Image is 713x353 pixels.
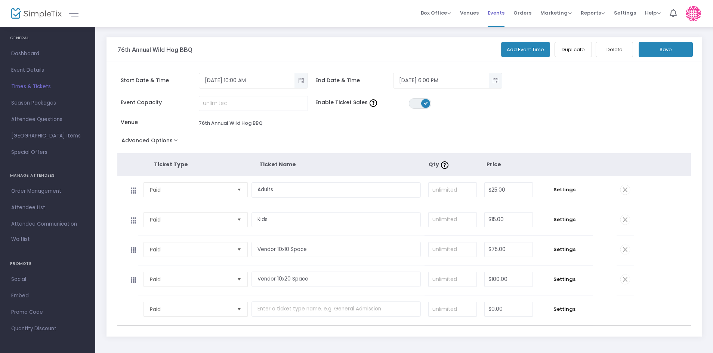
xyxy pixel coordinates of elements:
[11,49,84,59] span: Dashboard
[441,161,448,169] img: question-mark
[11,98,84,108] span: Season Packages
[540,9,572,16] span: Marketing
[315,99,409,106] span: Enable Ticket Sales
[555,42,592,57] button: Duplicate
[485,272,533,287] input: Price
[11,186,84,196] span: Order Management
[10,31,85,46] h4: GENERAL
[429,183,476,197] input: unlimited
[581,9,605,16] span: Reports
[11,82,84,92] span: Times & Tickets
[540,246,589,253] span: Settings
[424,101,428,105] span: ON
[370,99,377,107] img: question-mark
[460,3,479,22] span: Venues
[10,168,85,183] h4: MANAGE ATTENDEES
[117,46,192,53] h3: 76th Annual Wild Hog BBQ
[596,42,633,57] button: Delete
[199,120,263,127] div: 76th Annual Wild Hog BBQ
[251,182,421,198] input: Enter a ticket type name. e.g. General Admission
[429,242,476,257] input: unlimited
[294,73,308,88] button: Toggle popup
[488,3,504,22] span: Events
[11,219,84,229] span: Attendee Communication
[639,42,693,57] button: Save
[150,246,231,253] span: Paid
[11,307,84,317] span: Promo Code
[11,65,84,75] span: Event Details
[11,203,84,213] span: Attendee List
[154,161,188,168] span: Ticket Type
[259,161,296,168] span: Ticket Name
[489,73,502,88] button: Toggle popup
[11,291,84,301] span: Embed
[485,242,533,257] input: Price
[117,135,185,149] button: Advanced Options
[429,302,476,316] input: unlimited
[501,42,550,57] button: Add Event Time
[429,161,450,168] span: Qty
[540,216,589,223] span: Settings
[121,99,199,106] span: Event Capacity
[234,213,244,227] button: Select
[540,186,589,193] span: Settings
[513,3,531,22] span: Orders
[234,302,244,316] button: Select
[199,74,294,87] input: Select date & time
[251,212,421,227] input: Enter a ticket type name. e.g. General Admission
[645,9,661,16] span: Help
[11,131,84,141] span: [GEOGRAPHIC_DATA] Items
[121,77,199,84] span: Start Date & Time
[421,9,451,16] span: Box Office
[121,118,199,126] span: Venue
[485,213,533,227] input: Price
[199,96,308,111] input: unlimited
[485,183,533,197] input: Price
[150,276,231,283] span: Paid
[234,183,244,197] button: Select
[315,77,393,84] span: End Date & Time
[614,3,636,22] span: Settings
[540,306,589,313] span: Settings
[393,74,489,87] input: Select date & time
[11,148,84,157] span: Special Offers
[11,236,30,243] span: Waitlist
[11,115,84,124] span: Attendee Questions
[11,324,84,334] span: Quantity Discount
[150,216,231,223] span: Paid
[251,272,421,287] input: Enter a ticket type name. e.g. General Admission
[234,242,244,257] button: Select
[251,301,421,317] input: Enter a ticket type name. e.g. General Admission
[150,186,231,193] span: Paid
[10,256,85,271] h4: PROMOTE
[487,161,501,168] span: Price
[485,302,533,316] input: Price
[429,213,476,227] input: unlimited
[540,276,589,283] span: Settings
[251,242,421,257] input: Enter a ticket type name. e.g. General Admission
[429,272,476,287] input: unlimited
[150,306,231,313] span: Paid
[11,275,84,284] span: Social
[234,272,244,287] button: Select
